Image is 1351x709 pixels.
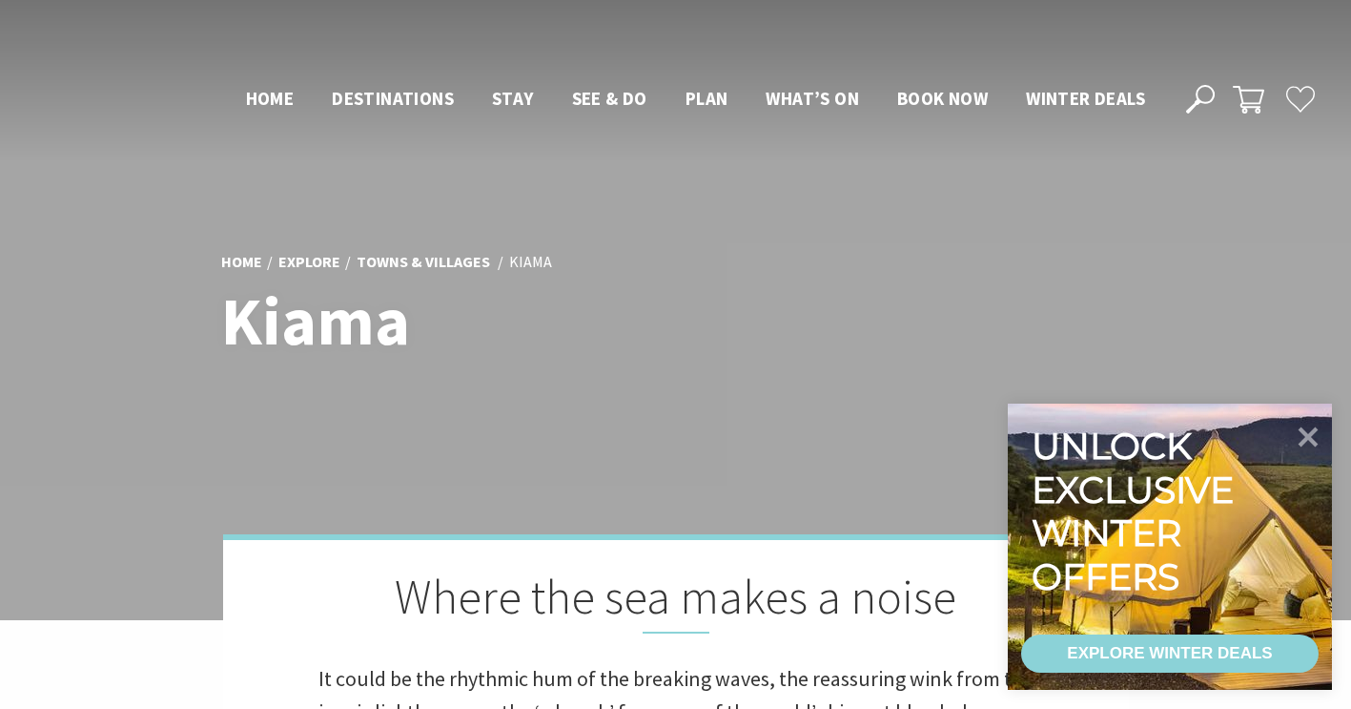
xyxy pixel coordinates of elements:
h2: Where the sea makes a noise [318,569,1034,634]
span: See & Do [572,87,647,110]
span: Book now [897,87,988,110]
div: EXPLORE WINTER DEALS [1067,635,1272,673]
a: Explore [278,252,340,273]
a: EXPLORE WINTER DEALS [1021,635,1319,673]
span: Plan [686,87,728,110]
h1: Kiama [221,284,760,358]
span: Destinations [332,87,454,110]
span: What’s On [766,87,859,110]
div: Unlock exclusive winter offers [1032,425,1242,598]
span: Home [246,87,295,110]
a: Towns & Villages [357,252,490,273]
span: Winter Deals [1026,87,1145,110]
li: Kiama [509,250,552,275]
a: Home [221,252,262,273]
nav: Main Menu [227,84,1164,115]
span: Stay [492,87,534,110]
